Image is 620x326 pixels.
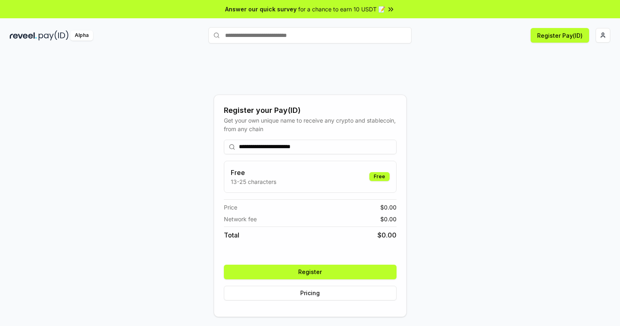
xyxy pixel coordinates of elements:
[224,286,397,300] button: Pricing
[377,230,397,240] span: $ 0.00
[231,168,276,177] h3: Free
[224,230,239,240] span: Total
[298,5,385,13] span: for a chance to earn 10 USDT 📝
[224,215,257,223] span: Network fee
[225,5,297,13] span: Answer our quick survey
[531,28,589,43] button: Register Pay(ID)
[224,105,397,116] div: Register your Pay(ID)
[224,265,397,279] button: Register
[70,30,93,41] div: Alpha
[39,30,69,41] img: pay_id
[224,116,397,133] div: Get your own unique name to receive any crypto and stablecoin, from any chain
[10,30,37,41] img: reveel_dark
[231,177,276,186] p: 13-25 characters
[369,172,390,181] div: Free
[224,203,237,212] span: Price
[380,215,397,223] span: $ 0.00
[380,203,397,212] span: $ 0.00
